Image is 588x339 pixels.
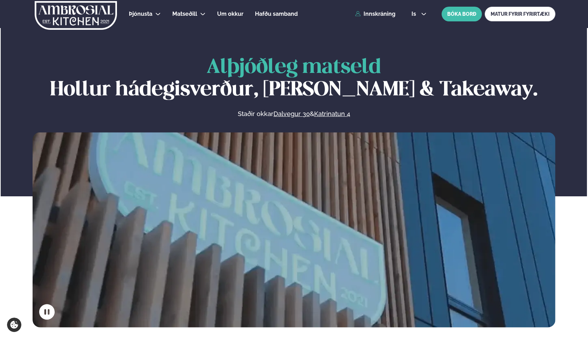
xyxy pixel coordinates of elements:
span: is [411,11,418,17]
a: Matseðill [172,10,197,18]
span: Þjónusta [129,11,152,17]
a: Hafðu samband [255,10,298,18]
a: Dalvegur 30 [274,110,310,118]
button: BÓKA BORÐ [442,7,482,21]
a: MATUR FYRIR FYRIRTÆKI [485,7,555,21]
span: Hafðu samband [255,11,298,17]
a: Katrinatun 4 [314,110,350,118]
a: Innskráning [355,11,395,17]
a: Um okkur [217,10,243,18]
span: Alþjóðleg matseld [207,58,381,77]
h1: Hollur hádegisverður, [PERSON_NAME] & Takeaway. [33,56,555,101]
span: Um okkur [217,11,243,17]
p: Staðir okkar & [161,110,426,118]
a: Cookie settings [7,318,21,332]
span: Matseðill [172,11,197,17]
img: logo [34,1,118,30]
a: Þjónusta [129,10,152,18]
button: is [406,11,432,17]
